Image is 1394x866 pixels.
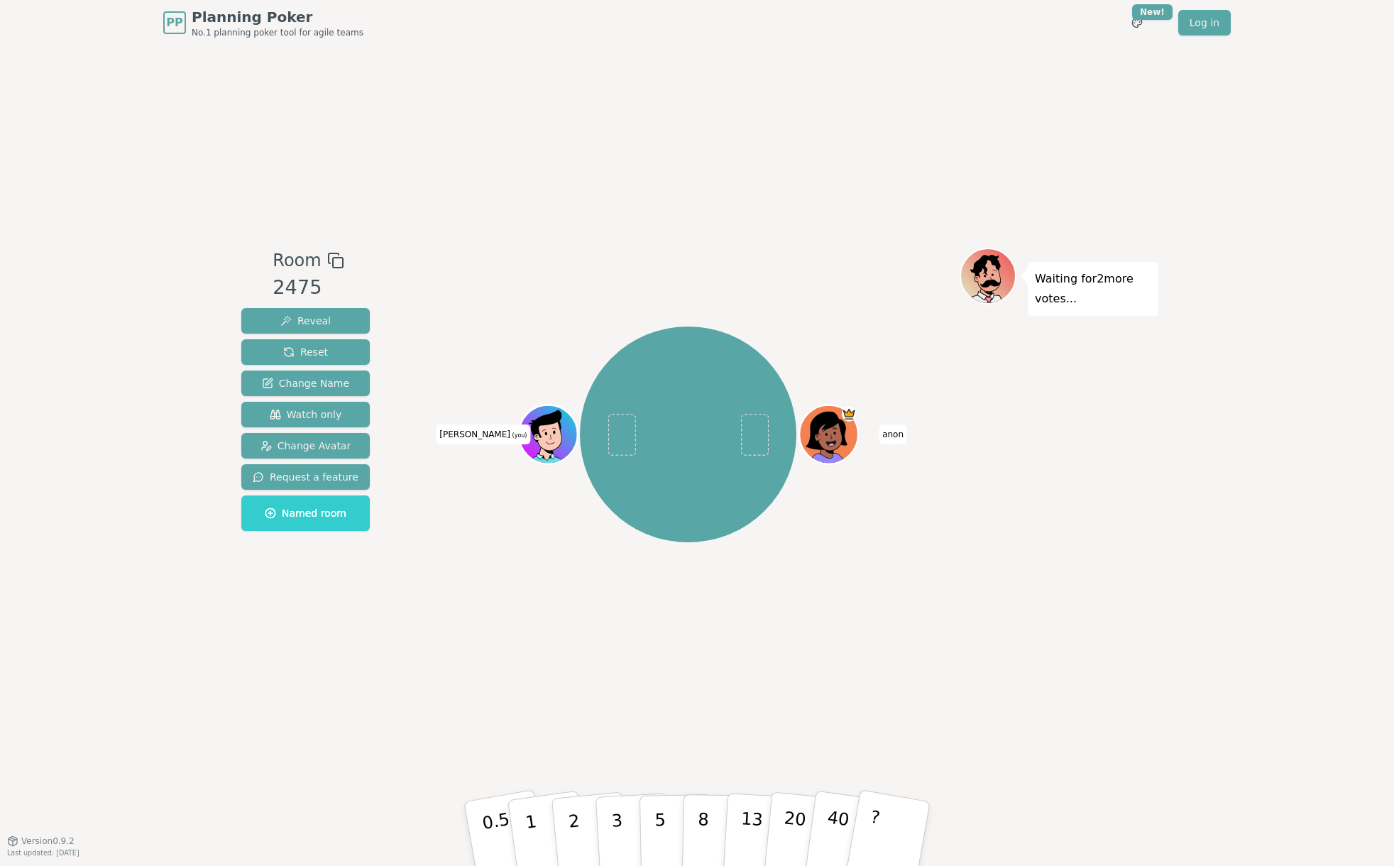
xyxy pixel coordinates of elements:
span: Version 0.9.2 [21,835,75,847]
p: Waiting for 2 more votes... [1035,269,1151,309]
button: Named room [241,495,370,531]
span: Click to change your name [879,424,907,444]
span: anon is the host [841,407,856,422]
a: Log in [1178,10,1231,35]
div: New! [1132,4,1173,20]
span: Click to change your name [436,424,530,444]
span: Last updated: [DATE] [7,849,79,857]
span: Change Name [262,376,349,390]
span: Request a feature [253,470,358,484]
span: Planning Poker [192,7,363,27]
span: Named room [265,506,346,520]
button: Change Name [241,371,370,396]
button: Click to change your avatar [520,407,576,462]
span: Change Avatar [260,439,351,453]
span: Reveal [280,314,331,328]
span: Room [273,248,321,273]
span: No.1 planning poker tool for agile teams [192,27,363,38]
button: Watch only [241,402,370,427]
button: New! [1124,10,1150,35]
a: PPPlanning PokerNo.1 planning poker tool for agile teams [163,7,363,38]
button: Version0.9.2 [7,835,75,847]
span: (you) [510,432,527,439]
span: Reset [283,345,328,359]
div: 2475 [273,273,344,302]
span: Watch only [270,407,342,422]
button: Change Avatar [241,433,370,459]
button: Reveal [241,308,370,334]
span: PP [166,14,182,31]
button: Request a feature [241,464,370,490]
button: Reset [241,339,370,365]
